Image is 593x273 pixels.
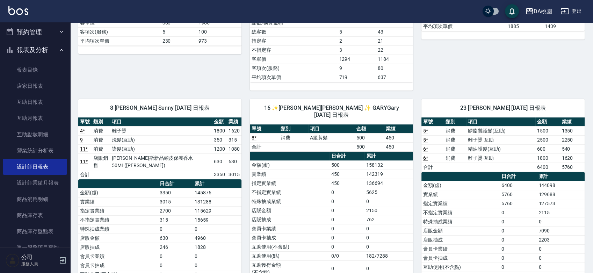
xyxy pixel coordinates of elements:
[3,191,67,207] a: 商品消耗明細
[376,73,413,82] td: 637
[364,197,413,206] td: 0
[337,36,376,45] td: 2
[330,160,364,170] td: 500
[250,142,279,151] td: 合計
[78,252,158,261] td: 會員卡業績
[330,224,364,233] td: 0
[330,197,364,206] td: 0
[444,126,466,135] td: 消費
[193,261,241,270] td: 0
[250,188,330,197] td: 不指定實業績
[279,133,308,142] td: 消費
[444,153,466,163] td: 消費
[250,242,330,251] td: 互助使用(不含點)
[421,253,500,263] td: 會員卡抽成
[364,188,413,197] td: 5625
[92,117,110,127] th: 類別
[376,45,413,55] td: 22
[78,234,158,243] td: 店販金額
[444,144,466,153] td: 消費
[355,133,384,142] td: 500
[193,234,241,243] td: 4960
[212,153,227,170] td: 630
[537,181,585,190] td: 144098
[250,124,279,134] th: 單號
[500,208,537,217] td: 0
[376,55,413,64] td: 1184
[421,117,444,127] th: 單號
[506,22,543,31] td: 1885
[3,127,67,143] a: 互助點數明細
[110,135,212,144] td: 洗髮(互助)
[500,226,537,235] td: 0
[250,215,330,224] td: 店販抽成
[500,199,537,208] td: 5760
[522,4,555,19] button: DA桃園
[337,64,376,73] td: 9
[250,251,330,260] td: 互助使用(點)
[337,55,376,64] td: 1294
[537,235,585,244] td: 2203
[3,159,67,175] a: 設計師日報表
[421,117,585,172] table: a dense table
[158,215,193,224] td: 315
[250,197,330,206] td: 特殊抽成業績
[158,197,193,206] td: 3015
[3,239,67,256] a: 單一服務項目查詢
[212,170,227,179] td: 3350
[78,18,161,27] td: 客單價
[384,124,413,134] th: 業績
[193,224,241,234] td: 0
[421,199,500,208] td: 指定實業績
[500,263,537,272] td: 0
[500,172,537,181] th: 日合計
[158,261,193,270] td: 0
[193,197,241,206] td: 131288
[308,124,355,134] th: 項目
[250,27,337,36] td: 總客數
[558,5,585,18] button: 登出
[110,153,212,170] td: [PERSON_NAME]斯新品頭皮保養香水50ML([PERSON_NAME])
[537,263,585,272] td: 0
[466,153,535,163] td: 離子燙-互助
[364,160,413,170] td: 158132
[364,215,413,224] td: 762
[337,73,376,82] td: 719
[364,251,413,260] td: 182/7288
[3,207,67,223] a: 商品庫存表
[534,7,552,16] div: DA桃園
[466,126,535,135] td: 鱗脂質護髮(互助)
[3,23,67,41] button: 預約管理
[193,206,241,215] td: 115629
[537,253,585,263] td: 0
[3,78,67,94] a: 店家日報表
[193,188,241,197] td: 145876
[92,126,110,135] td: 消費
[500,190,537,199] td: 5760
[197,18,241,27] td: 1986
[421,163,444,172] td: 合計
[78,206,158,215] td: 指定實業績
[158,252,193,261] td: 0
[227,170,241,179] td: 3015
[78,27,161,36] td: 客項次(服務)
[560,153,585,163] td: 1620
[330,179,364,188] td: 450
[500,253,537,263] td: 0
[3,110,67,126] a: 互助月報表
[560,117,585,127] th: 業績
[92,153,110,170] td: 店販銷售
[3,41,67,59] button: 報表及分析
[250,64,337,73] td: 客項次(服務)
[364,233,413,242] td: 0
[227,153,241,170] td: 630
[3,94,67,110] a: 互助日報表
[466,144,535,153] td: 精油護髮(互助)
[227,117,241,127] th: 業績
[444,135,466,144] td: 消費
[308,133,355,142] td: A級剪髮
[250,170,330,179] td: 實業績
[212,135,227,144] td: 350
[250,45,337,55] td: 不指定客
[421,22,506,31] td: 平均項次單價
